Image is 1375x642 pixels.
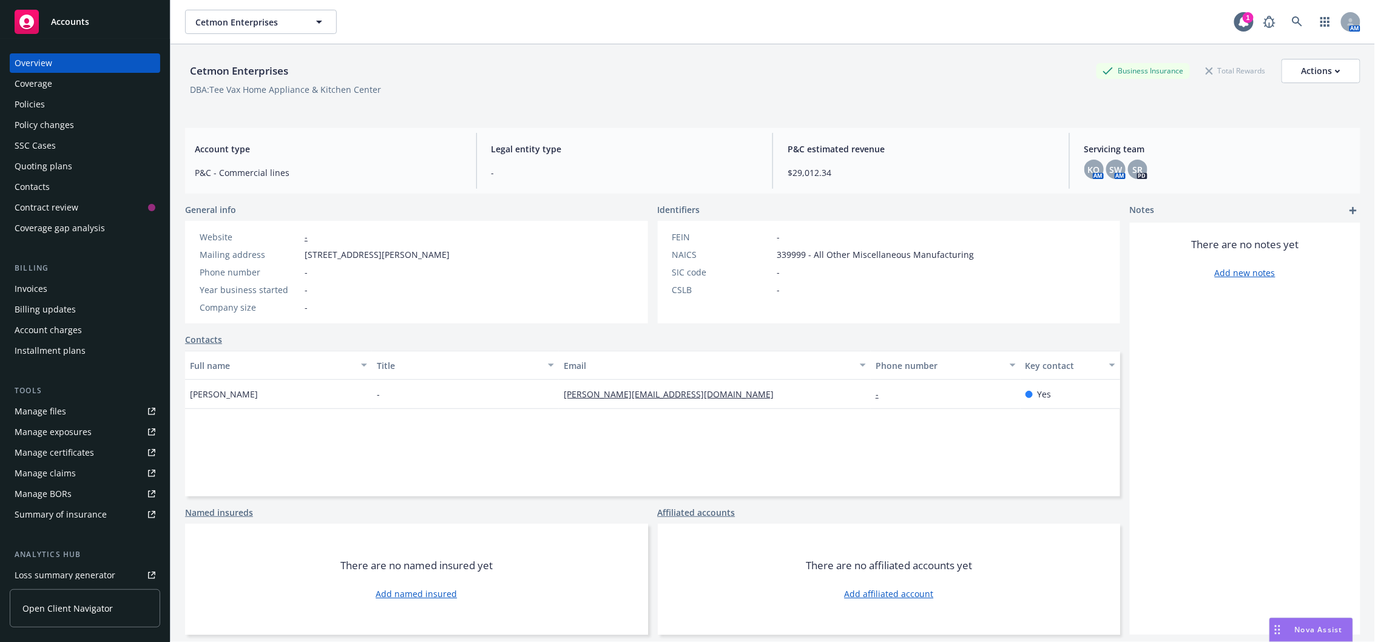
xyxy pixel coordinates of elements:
a: Manage BORs [10,484,160,504]
span: P&C - Commercial lines [195,166,462,179]
a: Coverage gap analysis [10,218,160,238]
div: Title [377,359,541,372]
span: Account type [195,143,462,155]
div: Manage exposures [15,422,92,442]
span: 339999 - All Other Miscellaneous Manufacturing [777,248,975,261]
div: Quoting plans [15,157,72,176]
div: Analytics hub [10,549,160,561]
div: Manage BORs [15,484,72,504]
span: General info [185,203,236,216]
div: Total Rewards [1200,63,1272,78]
div: Invoices [15,279,47,299]
a: Contract review [10,198,160,217]
div: Manage certificates [15,443,94,462]
a: Search [1285,10,1309,34]
a: Contacts [10,177,160,197]
div: FEIN [672,231,772,243]
span: - [777,231,780,243]
span: There are no affiliated accounts yet [806,558,972,573]
span: Servicing team [1084,143,1351,155]
div: Policies [15,95,45,114]
a: Affiliated accounts [658,506,735,519]
div: Summary of insurance [15,505,107,524]
div: Policy changes [15,115,74,135]
button: Key contact [1021,351,1120,380]
a: Installment plans [10,341,160,360]
span: SW [1109,163,1122,176]
div: Actions [1302,59,1340,83]
div: Key contact [1025,359,1102,372]
div: Loss summary generator [15,566,115,585]
a: Policies [10,95,160,114]
div: Company size [200,301,300,314]
button: Nova Assist [1269,618,1353,642]
div: NAICS [672,248,772,261]
span: SR [1132,163,1143,176]
div: Coverage [15,74,52,93]
button: Phone number [871,351,1021,380]
div: Installment plans [15,341,86,360]
div: 1 [1243,12,1254,23]
a: Policy changes [10,115,160,135]
span: Notes [1130,203,1155,218]
a: Accounts [10,5,160,39]
a: Manage files [10,402,160,421]
a: Invoices [10,279,160,299]
a: Contacts [185,333,222,346]
span: - [777,283,780,296]
button: Full name [185,351,372,380]
button: Cetmon Enterprises [185,10,337,34]
a: add [1346,203,1360,218]
span: There are no named insured yet [340,558,493,573]
div: Phone number [200,266,300,279]
span: P&C estimated revenue [788,143,1055,155]
a: Switch app [1313,10,1337,34]
a: - [876,388,888,400]
a: - [305,231,308,243]
span: KO [1088,163,1100,176]
div: Billing updates [15,300,76,319]
div: Email [564,359,853,372]
div: Mailing address [200,248,300,261]
a: Loss summary generator [10,566,160,585]
button: Actions [1282,59,1360,83]
span: Nova Assist [1295,624,1343,635]
span: - [777,266,780,279]
div: Contract review [15,198,78,217]
div: Business Insurance [1096,63,1190,78]
a: Manage exposures [10,422,160,442]
span: - [305,301,308,314]
div: Cetmon Enterprises [185,63,293,79]
div: Phone number [876,359,1002,372]
a: Summary of insurance [10,505,160,524]
a: SSC Cases [10,136,160,155]
span: $29,012.34 [788,166,1055,179]
a: Overview [10,53,160,73]
span: Yes [1038,388,1052,400]
div: Coverage gap analysis [15,218,105,238]
div: SSC Cases [15,136,56,155]
div: Full name [190,359,354,372]
a: Quoting plans [10,157,160,176]
div: CSLB [672,283,772,296]
div: Year business started [200,283,300,296]
span: Cetmon Enterprises [195,16,300,29]
span: Accounts [51,17,89,27]
span: - [377,388,380,400]
span: - [305,283,308,296]
a: Billing updates [10,300,160,319]
span: There are no notes yet [1192,237,1299,252]
button: Email [559,351,871,380]
span: Legal entity type [492,143,758,155]
div: Website [200,231,300,243]
div: Tools [10,385,160,397]
span: - [492,166,758,179]
a: Add affiliated account [844,587,933,600]
a: Add named insured [376,587,457,600]
div: Account charges [15,320,82,340]
button: Title [372,351,559,380]
span: [STREET_ADDRESS][PERSON_NAME] [305,248,450,261]
div: Contacts [15,177,50,197]
a: Manage claims [10,464,160,483]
